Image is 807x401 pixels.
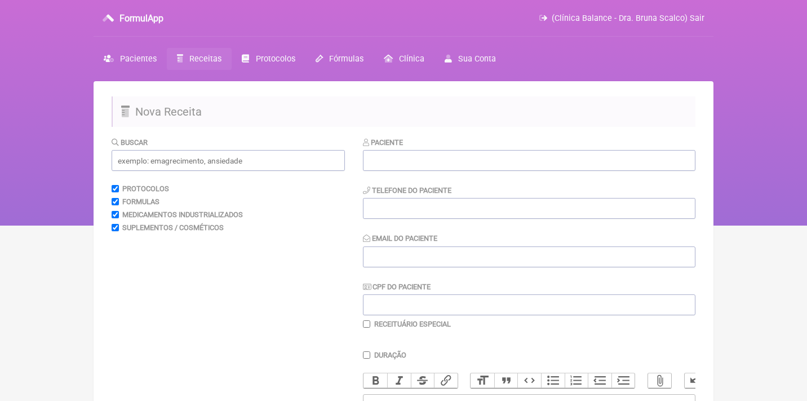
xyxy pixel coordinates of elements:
span: (Clínica Balance - Dra. Bruna Scalco) Sair [552,14,704,23]
h3: FormulApp [119,13,163,24]
a: Clínica [374,48,434,70]
button: Strikethrough [411,373,434,388]
input: exemplo: emagrecimento, ansiedade [112,150,345,171]
button: Bullets [541,373,565,388]
a: (Clínica Balance - Dra. Bruna Scalco) Sair [539,14,704,23]
button: Link [434,373,458,388]
span: Fórmulas [329,54,363,64]
label: Paciente [363,138,403,147]
button: Decrease Level [588,373,611,388]
span: Receitas [189,54,221,64]
label: Email do Paciente [363,234,437,243]
span: Sua Conta [458,54,496,64]
button: Heading [471,373,494,388]
label: Formulas [122,197,159,206]
button: Attach Files [648,373,672,388]
button: Code [517,373,541,388]
label: Protocolos [122,184,169,193]
a: Sua Conta [434,48,506,70]
label: Medicamentos Industrializados [122,210,243,219]
a: Protocolos [232,48,305,70]
label: Telefone do Paciente [363,186,451,195]
span: Clínica [399,54,424,64]
a: Pacientes [94,48,167,70]
label: Duração [374,351,406,359]
button: Quote [494,373,518,388]
label: Suplementos / Cosméticos [122,223,224,232]
h2: Nova Receita [112,96,695,127]
label: Receituário Especial [374,320,451,328]
a: Receitas [167,48,232,70]
span: Protocolos [256,54,295,64]
button: Increase Level [611,373,635,388]
button: Undo [685,373,708,388]
label: CPF do Paciente [363,283,431,291]
button: Italic [387,373,411,388]
button: Numbers [565,373,588,388]
label: Buscar [112,138,148,147]
a: Fórmulas [305,48,374,70]
span: Pacientes [120,54,157,64]
button: Bold [363,373,387,388]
